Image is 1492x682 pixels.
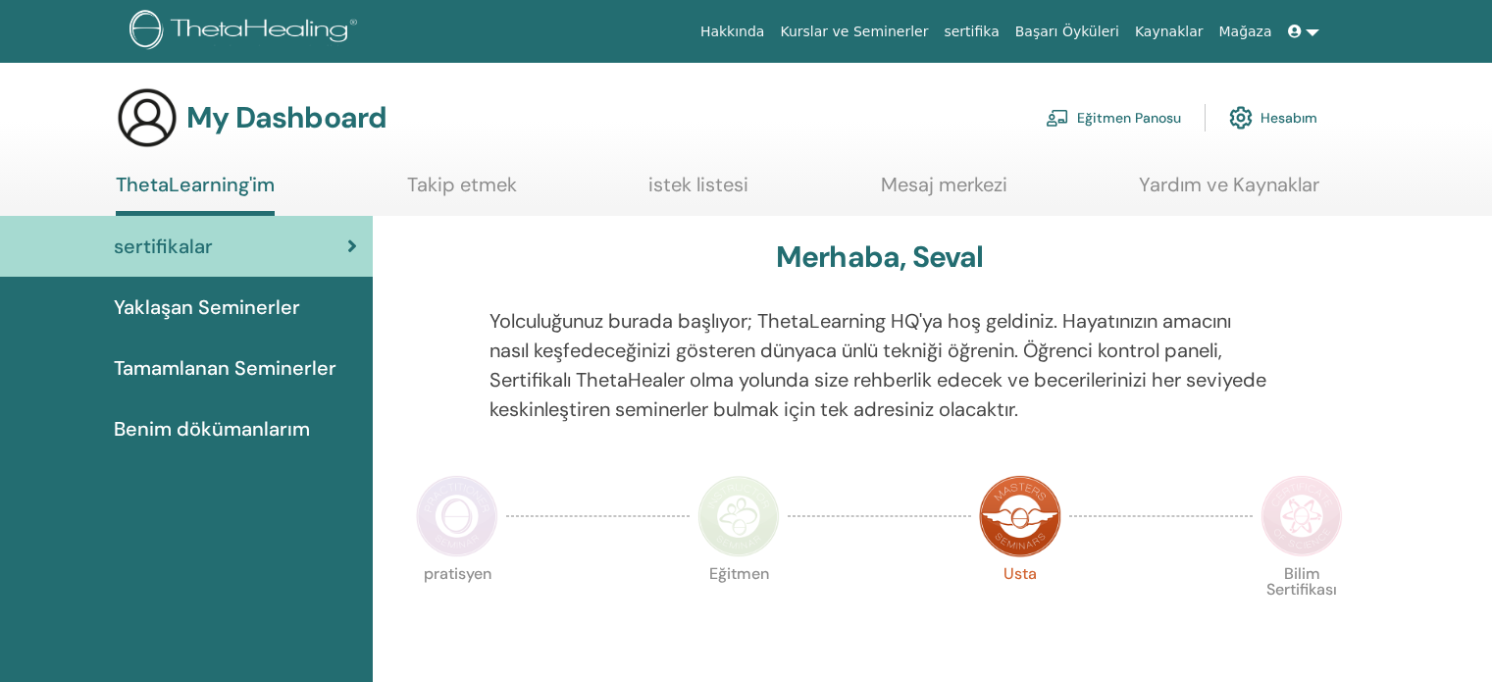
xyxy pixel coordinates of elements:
a: Kaynaklar [1127,14,1211,50]
span: Benim dökümanlarım [114,414,310,444]
h3: My Dashboard [186,100,386,135]
a: Yardım ve Kaynaklar [1139,173,1319,211]
img: Certificate of Science [1260,475,1343,557]
a: sertifika [936,14,1006,50]
a: Hakkında [693,14,773,50]
a: ThetaLearning'im [116,173,275,216]
img: Practitioner [416,475,498,557]
a: Mesaj merkezi [881,173,1007,211]
a: Mağaza [1210,14,1279,50]
p: Eğitmen [697,566,780,649]
img: cog.svg [1229,101,1253,134]
img: logo.png [129,10,364,54]
p: pratisyen [416,566,498,649]
span: Yaklaşan Seminerler [114,292,300,322]
span: Tamamlanan Seminerler [114,353,336,383]
a: istek listesi [648,173,748,211]
a: Takip etmek [407,173,517,211]
p: Bilim Sertifikası [1260,566,1343,649]
img: Instructor [697,475,780,557]
a: Hesabım [1229,96,1317,139]
img: chalkboard-teacher.svg [1046,109,1069,127]
a: Eğitmen Panosu [1046,96,1181,139]
span: sertifikalar [114,232,213,261]
a: Başarı Öyküleri [1007,14,1127,50]
a: Kurslar ve Seminerler [772,14,936,50]
p: Usta [979,566,1061,649]
img: generic-user-icon.jpg [116,86,179,149]
p: Yolculuğunuz burada başlıyor; ThetaLearning HQ'ya hoş geldiniz. Hayatınızın amacını nasıl keşfede... [489,306,1270,424]
h3: Merhaba, Seval [776,239,984,275]
img: Master [979,475,1061,557]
